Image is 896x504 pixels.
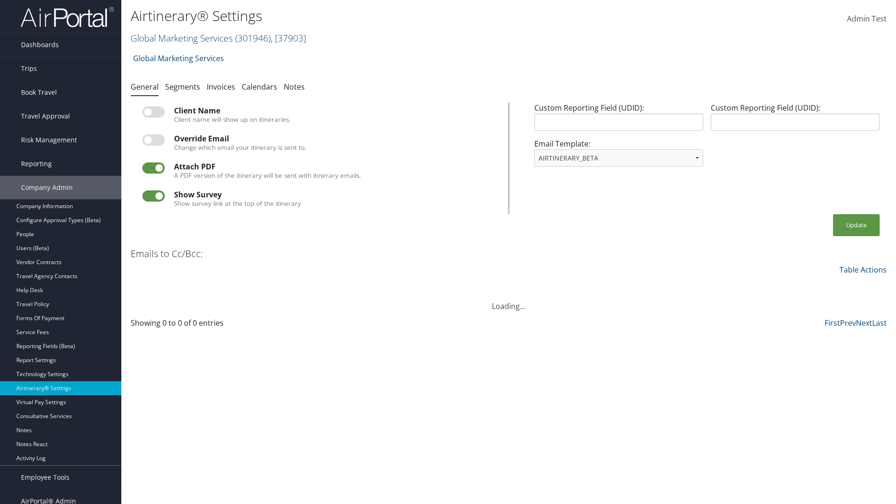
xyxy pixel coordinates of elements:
[242,82,277,92] a: Calendars
[131,6,635,26] h1: Airtinerary® Settings
[531,102,707,138] div: Custom Reporting Field (UDID):
[133,49,224,68] a: Global Marketing Services
[284,82,305,92] a: Notes
[174,106,497,115] div: Client Name
[21,6,114,28] img: airportal-logo.png
[207,82,235,92] a: Invoices
[174,171,361,180] label: A PDF version of the itinerary will be sent with itinerary emails.
[174,143,307,152] label: Change which email your itinerary is sent to.
[847,14,887,24] span: Admin Test
[131,289,887,312] div: Loading...
[707,102,883,138] div: Custom Reporting Field (UDID):
[531,138,707,174] div: Email Template:
[21,176,73,199] span: Company Admin
[174,134,497,143] div: Override Email
[833,214,880,236] button: Update
[872,318,887,328] a: Last
[131,317,314,333] div: Showing 0 to 0 of 0 entries
[21,152,52,175] span: Reporting
[847,5,887,34] a: Admin Test
[174,199,301,208] label: Show survey link at the top of the itinerary
[131,82,159,92] a: General
[21,466,70,489] span: Employee Tools
[825,318,840,328] a: First
[21,128,77,152] span: Risk Management
[235,32,271,44] span: ( 301946 )
[131,32,306,44] a: Global Marketing Services
[174,190,497,199] div: Show Survey
[131,247,203,260] h3: Emails to Cc/Bcc:
[271,32,306,44] span: , [ 37903 ]
[840,318,856,328] a: Prev
[840,265,887,275] a: Table Actions
[856,318,872,328] a: Next
[21,57,37,80] span: Trips
[21,105,70,128] span: Travel Approval
[174,162,497,171] div: Attach PDF
[21,81,57,104] span: Book Travel
[174,115,291,124] label: Client name will show up on itineraries.
[21,33,59,56] span: Dashboards
[165,82,200,92] a: Segments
